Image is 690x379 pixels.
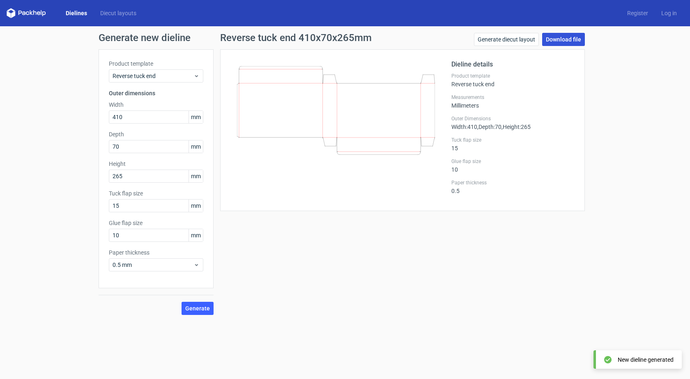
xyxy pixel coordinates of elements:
[189,200,203,212] span: mm
[109,89,203,97] h3: Outer dimensions
[109,248,203,257] label: Paper thickness
[109,130,203,138] label: Depth
[185,305,210,311] span: Generate
[451,124,477,130] span: Width : 410
[451,115,575,122] label: Outer Dimensions
[94,9,143,17] a: Diecut layouts
[451,179,575,194] div: 0.5
[451,60,575,69] h2: Dieline details
[59,9,94,17] a: Dielines
[113,72,193,80] span: Reverse tuck end
[109,189,203,198] label: Tuck flap size
[113,261,193,269] span: 0.5 mm
[501,124,531,130] span: , Height : 265
[189,140,203,153] span: mm
[189,111,203,123] span: mm
[109,219,203,227] label: Glue flap size
[542,33,585,46] a: Download file
[474,33,539,46] a: Generate diecut layout
[189,170,203,182] span: mm
[451,179,575,186] label: Paper thickness
[451,73,575,79] label: Product template
[621,9,655,17] a: Register
[655,9,683,17] a: Log in
[451,158,575,173] div: 10
[451,73,575,87] div: Reverse tuck end
[99,33,591,43] h1: Generate new dieline
[477,124,501,130] span: , Depth : 70
[451,137,575,152] div: 15
[451,137,575,143] label: Tuck flap size
[189,229,203,241] span: mm
[451,158,575,165] label: Glue flap size
[182,302,214,315] button: Generate
[109,60,203,68] label: Product template
[109,101,203,109] label: Width
[451,94,575,101] label: Measurements
[220,33,372,43] h1: Reverse tuck end 410x70x265mm
[109,160,203,168] label: Height
[618,356,674,364] div: New dieline generated
[451,94,575,109] div: Millimeters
